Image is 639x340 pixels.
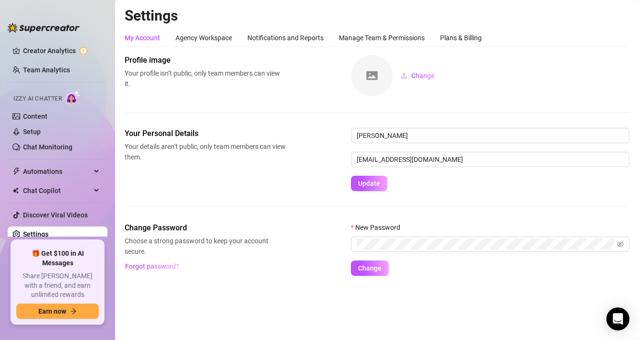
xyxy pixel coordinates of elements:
[411,72,435,79] span: Change
[16,272,99,300] span: Share [PERSON_NAME] with a friend, and earn unlimited rewards
[23,164,91,179] span: Automations
[13,94,62,103] span: Izzy AI Chatter
[8,23,80,33] img: logo-BBDzfeDw.svg
[606,307,629,330] div: Open Intercom Messenger
[351,176,387,191] button: Update
[12,187,19,194] img: Chat Copilot
[440,33,482,43] div: Plans & Billing
[247,33,324,43] div: Notifications and Reports
[358,180,380,187] span: Update
[393,68,442,83] button: Change
[351,152,629,167] input: Enter new email
[16,249,99,268] span: 🎁 Get $100 in AI Messages
[125,262,179,270] span: Forgot password?
[16,304,99,319] button: Earn nowarrow-right
[23,183,91,198] span: Chat Copilot
[401,72,407,79] span: upload
[125,222,286,234] span: Change Password
[23,211,88,219] a: Discover Viral Videos
[125,68,286,89] span: Your profile isn’t public, only team members can view it.
[125,7,629,25] h2: Settings
[23,128,41,136] a: Setup
[23,66,70,74] a: Team Analytics
[125,236,286,257] span: Choose a strong password to keep your account secure.
[351,128,629,143] input: Enter name
[66,91,81,104] img: AI Chatter
[125,128,286,139] span: Your Personal Details
[125,33,160,43] div: My Account
[358,264,382,272] span: Change
[339,33,425,43] div: Manage Team & Permissions
[23,43,100,58] a: Creator Analytics exclamation-circle
[23,230,48,238] a: Settings
[70,308,77,315] span: arrow-right
[38,307,66,315] span: Earn now
[357,239,615,249] input: New Password
[125,55,286,66] span: Profile image
[12,168,20,175] span: thunderbolt
[125,259,179,274] button: Forgot password?
[617,241,624,248] span: eye-invisible
[351,55,393,96] img: square-placeholder.png
[351,261,389,276] button: Change
[125,141,286,162] span: Your details aren’t public, only team members can view them.
[351,222,407,233] label: New Password
[175,33,232,43] div: Agency Workspace
[23,143,72,151] a: Chat Monitoring
[23,113,47,120] a: Content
